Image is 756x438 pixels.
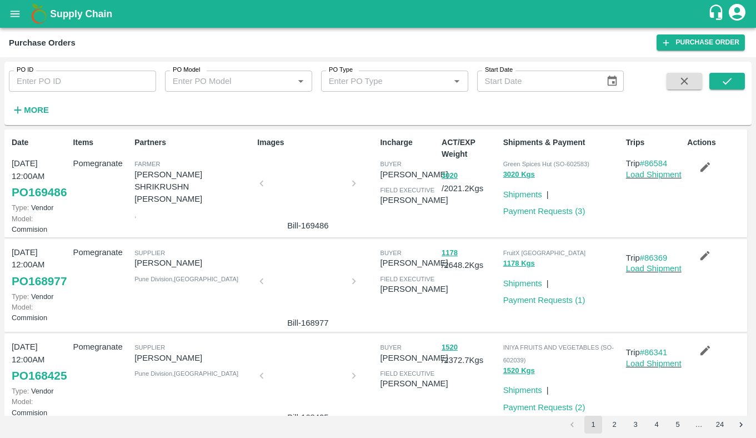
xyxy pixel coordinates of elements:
[503,344,614,363] span: INIYA FRUITS AND VEGETABLES (SO-602039)
[542,184,549,201] div: |
[12,271,67,291] a: PO168977
[134,161,160,167] span: Farmer
[28,3,50,25] img: logo
[12,203,29,212] span: Type:
[12,213,69,235] p: Commision
[690,420,708,430] div: …
[73,157,131,170] p: Pomegranate
[12,292,29,301] span: Type:
[50,8,112,19] b: Supply Chain
[12,302,69,323] p: Commision
[173,66,201,74] label: PO Model
[380,194,448,206] p: [PERSON_NAME]
[626,359,682,368] a: Load Shipment
[657,34,745,51] a: Purchase Order
[503,168,535,181] button: 3020 Kgs
[626,252,683,264] p: Trip
[73,341,131,353] p: Pomegranate
[380,250,401,256] span: buyer
[584,416,602,434] button: page 1
[503,190,542,199] a: Shipments
[12,396,69,417] p: Commision
[380,257,448,269] p: [PERSON_NAME]
[12,157,69,182] p: [DATE] 12:00AM
[562,416,752,434] nav: pagination navigation
[134,137,253,148] p: Partners
[503,161,589,167] span: Green Spices Hut (SO-602583)
[12,246,69,271] p: [DATE] 12:00AM
[380,161,401,167] span: buyer
[380,370,434,377] span: field executive
[626,346,683,359] p: Trip
[134,352,253,364] p: [PERSON_NAME]
[442,247,458,260] button: 1178
[12,387,29,395] span: Type:
[9,101,52,120] button: More
[380,168,448,181] p: [PERSON_NAME]
[626,264,682,273] a: Load Shipment
[134,168,253,206] p: [PERSON_NAME] SHRIKRUSHN [PERSON_NAME]
[12,291,69,302] p: Vendor
[503,250,586,256] span: FruitX [GEOGRAPHIC_DATA]
[134,276,238,282] span: Pune Division , [GEOGRAPHIC_DATA]
[12,303,33,311] span: Model:
[380,276,434,282] span: field executive
[442,341,499,366] p: / 2372.7 Kgs
[9,71,156,92] input: Enter PO ID
[442,137,499,160] p: ACT/EXP Weight
[293,74,308,88] button: Open
[503,207,585,216] a: Payment Requests (3)
[503,296,585,305] a: Payment Requests (1)
[380,344,401,351] span: buyer
[442,341,458,354] button: 1520
[449,74,464,88] button: Open
[2,1,28,27] button: open drawer
[324,74,432,88] input: Enter PO Type
[542,380,549,396] div: |
[669,416,687,434] button: Go to page 5
[17,66,33,74] label: PO ID
[168,74,276,88] input: Enter PO Model
[134,344,165,351] span: Supplier
[626,157,683,170] p: Trip
[732,416,750,434] button: Go to next page
[711,416,729,434] button: Go to page 24
[380,137,437,148] p: Incharge
[605,416,623,434] button: Go to page 2
[503,386,542,395] a: Shipments
[73,246,131,258] p: Pomegranate
[627,416,644,434] button: Go to page 3
[134,370,238,377] span: Pune Division , [GEOGRAPHIC_DATA]
[442,170,458,182] button: 3020
[542,273,549,290] div: |
[9,36,76,50] div: Purchase Orders
[503,403,585,412] a: Payment Requests (2)
[134,250,165,256] span: Supplier
[503,365,535,377] button: 1520 Kgs
[266,317,349,329] p: Bill-168977
[24,106,49,115] strong: More
[640,159,668,168] a: #86584
[380,352,448,364] p: [PERSON_NAME]
[503,257,535,270] button: 1178 Kgs
[12,215,33,223] span: Model:
[442,169,499,195] p: / 2021.2 Kgs
[442,246,499,272] p: / 2648.2 Kgs
[503,279,542,288] a: Shipments
[50,6,708,22] a: Supply Chain
[257,137,376,148] p: Images
[12,366,67,386] a: PO168425
[12,137,69,148] p: Date
[73,137,131,148] p: Items
[12,202,69,213] p: Vendor
[12,341,69,366] p: [DATE] 12:00AM
[477,71,598,92] input: Start Date
[485,66,513,74] label: Start Date
[329,66,353,74] label: PO Type
[708,4,727,24] div: customer-support
[640,253,668,262] a: #86369
[648,416,665,434] button: Go to page 4
[727,2,747,26] div: account of current user
[380,187,434,193] span: field executive
[380,377,448,390] p: [PERSON_NAME]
